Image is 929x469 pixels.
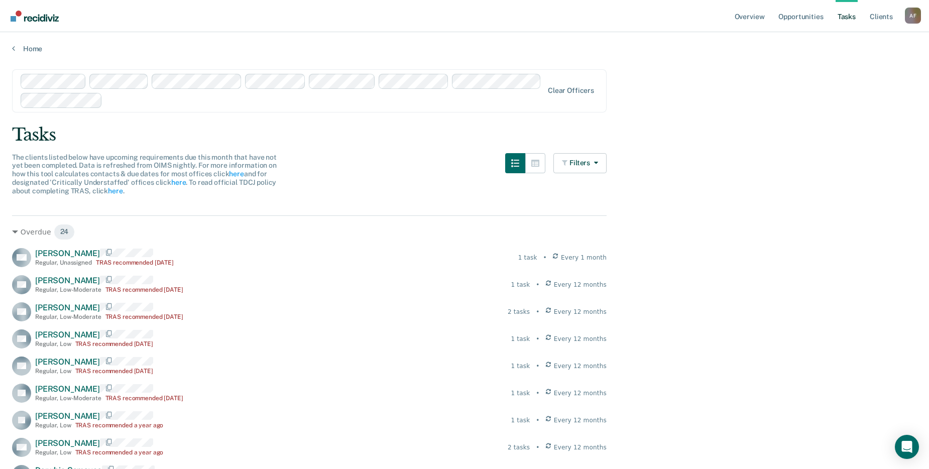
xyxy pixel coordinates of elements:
a: here [229,170,244,178]
span: The clients listed below have upcoming requirements due this month that have not yet been complet... [12,153,277,195]
div: • [536,280,539,289]
span: [PERSON_NAME] [35,411,100,421]
a: here [108,187,123,195]
a: here [171,178,186,186]
span: Every 12 months [554,307,607,316]
div: • [536,416,539,425]
span: Every 12 months [554,389,607,398]
div: 1 task [511,280,530,289]
span: [PERSON_NAME] [35,357,100,367]
span: [PERSON_NAME] [35,249,100,258]
span: [PERSON_NAME] [35,438,100,448]
div: TRAS recommended a year ago [75,449,164,456]
div: • [536,362,539,371]
span: Every 12 months [554,416,607,425]
div: TRAS recommended [DATE] [96,259,174,266]
div: Regular , Low [35,422,71,429]
a: Home [12,44,917,53]
button: Profile dropdown button [905,8,921,24]
div: TRAS recommended [DATE] [75,340,153,347]
div: TRAS recommended [DATE] [75,368,153,375]
span: 24 [54,224,75,240]
div: • [536,443,539,452]
div: 2 tasks [508,443,530,452]
div: Clear officers [548,86,594,95]
div: A F [905,8,921,24]
div: 1 task [511,389,530,398]
span: [PERSON_NAME] [35,276,100,285]
div: 1 task [518,253,537,262]
div: Regular , Unassigned [35,259,92,266]
div: Regular , Low [35,368,71,375]
div: Regular , Low-Moderate [35,395,101,402]
div: • [543,253,547,262]
span: Every 1 month [561,253,607,262]
div: Regular , Low [35,449,71,456]
div: 1 task [511,362,530,371]
div: 1 task [511,334,530,343]
span: [PERSON_NAME] [35,384,100,394]
div: • [536,307,539,316]
div: • [536,389,539,398]
span: [PERSON_NAME] [35,330,100,339]
button: Filters [553,153,607,173]
img: Recidiviz [11,11,59,22]
div: TRAS recommended [DATE] [105,313,183,320]
div: Overdue 24 [12,224,607,240]
span: Every 12 months [554,362,607,371]
span: [PERSON_NAME] [35,303,100,312]
div: Tasks [12,125,917,145]
div: Open Intercom Messenger [895,435,919,459]
div: 1 task [511,416,530,425]
div: • [536,334,539,343]
div: Regular , Low-Moderate [35,286,101,293]
div: TRAS recommended [DATE] [105,395,183,402]
div: TRAS recommended a year ago [75,422,164,429]
span: Every 12 months [554,443,607,452]
div: Regular , Low-Moderate [35,313,101,320]
span: Every 12 months [554,334,607,343]
div: TRAS recommended [DATE] [105,286,183,293]
span: Every 12 months [554,280,607,289]
div: 2 tasks [508,307,530,316]
div: Regular , Low [35,340,71,347]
